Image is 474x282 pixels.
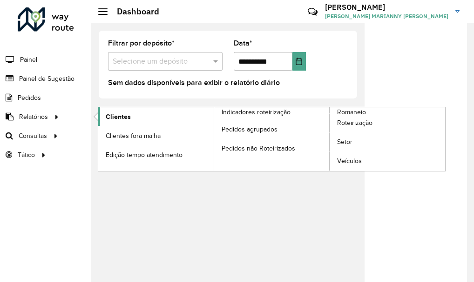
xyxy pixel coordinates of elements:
[108,77,280,88] label: Sem dados disponíveis para exibir o relatório diário
[214,120,330,138] a: Pedidos agrupados
[98,126,214,145] a: Clientes fora malha
[106,131,161,141] span: Clientes fora malha
[98,107,330,171] a: Indicadores roteirização
[19,74,74,84] span: Painel de Sugestão
[303,2,323,22] a: Contato Rápido
[18,150,35,160] span: Tático
[214,107,446,171] a: Romaneio
[325,3,448,12] h3: [PERSON_NAME]
[98,107,214,126] a: Clientes
[292,52,306,71] button: Choose Date
[222,144,295,153] span: Pedidos não Roteirizados
[18,93,41,103] span: Pedidos
[337,156,362,166] span: Veículos
[108,7,159,17] h2: Dashboard
[19,112,48,122] span: Relatórios
[108,38,175,49] label: Filtrar por depósito
[222,107,291,117] span: Indicadores roteirização
[234,38,252,49] label: Data
[19,131,47,141] span: Consultas
[98,145,214,164] a: Edição tempo atendimento
[337,118,372,128] span: Roteirização
[222,125,278,134] span: Pedidos agrupados
[106,150,183,160] span: Edição tempo atendimento
[337,137,352,147] span: Setor
[330,133,445,151] a: Setor
[325,12,448,20] span: [PERSON_NAME] MARIANNY [PERSON_NAME]
[106,112,131,122] span: Clientes
[20,55,37,65] span: Painel
[214,139,330,157] a: Pedidos não Roteirizados
[330,152,445,171] a: Veículos
[337,107,366,117] span: Romaneio
[330,114,445,132] a: Roteirização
